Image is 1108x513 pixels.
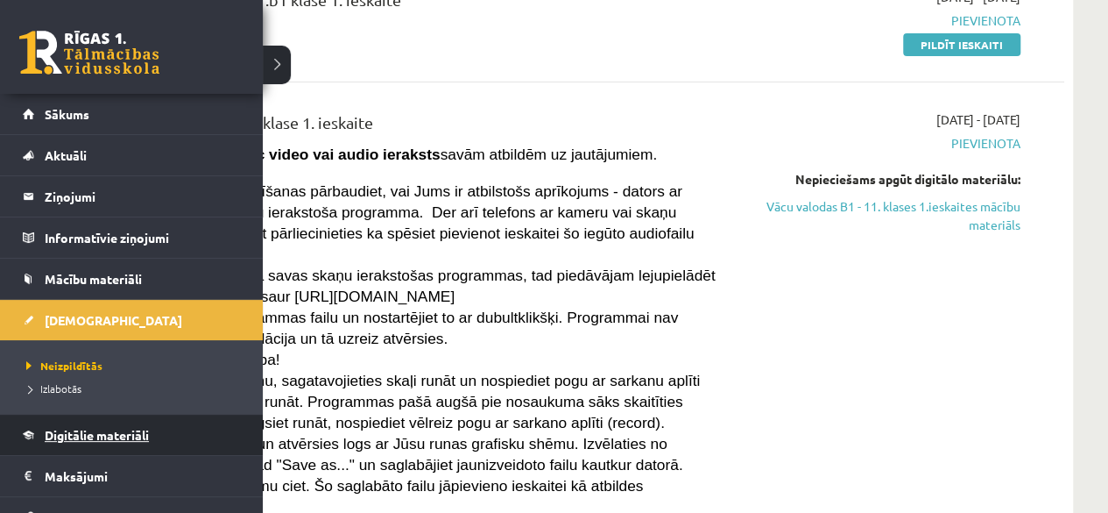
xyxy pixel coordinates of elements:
[22,381,245,396] a: Izlabotās
[936,110,1020,129] span: [DATE] - [DATE]
[131,146,657,163] span: savām atbildēm uz jautājumiem.
[742,170,1020,189] div: Nepieciešams apgūt digitālo materiālu:
[742,11,1020,30] span: Pievienota
[131,182,695,263] span: Pirms ieskaites pildīšanas pārbaudiet, vai Jums ir atbilstošs aprīkojums - dators ar mikrofonu un...
[131,309,678,347] span: Lejuplādējiet programmas failu un nostartējiet to ar dubultklikšķi. Programmai nav nepieciešama i...
[23,135,241,175] a: Aktuāli
[23,217,241,258] a: Informatīvie ziņojumi
[45,271,142,287] span: Mācību materiāli
[131,267,716,305] span: Ja Jums nav datorā savas skaņu ierakstošas programmas, tad piedāvājam lejupielādēt programmu - Wa...
[19,31,159,75] a: Rīgas 1. Tālmācības vidusskola
[45,217,241,258] legend: Informatīvie ziņojumi
[22,359,102,373] span: Neizpildītās
[742,134,1020,153] span: Pievienota
[45,427,149,443] span: Digitālie materiāli
[45,147,87,163] span: Aktuāli
[45,106,89,122] span: Sākums
[45,176,241,217] legend: Ziņojumi
[131,146,441,163] strong: Ieskaitē būs jāveic video vai audio ieraksts
[23,94,241,134] a: Sākums
[23,456,241,496] a: Maksājumi
[23,176,241,217] a: Ziņojumi
[742,197,1020,234] a: Vācu valodas B1 - 11. klases 1.ieskaites mācību materiāls
[903,33,1020,56] a: Pildīt ieskaiti
[22,358,245,374] a: Neizpildītās
[23,259,241,299] a: Mācību materiāli
[131,110,716,143] div: Vācu valoda 11.b1 klase 1. ieskaite
[22,381,81,395] span: Izlabotās
[45,456,241,496] legend: Maksājumi
[23,415,241,455] a: Digitālie materiāli
[23,300,241,340] a: [DEMOGRAPHIC_DATA]
[45,312,182,328] span: [DEMOGRAPHIC_DATA]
